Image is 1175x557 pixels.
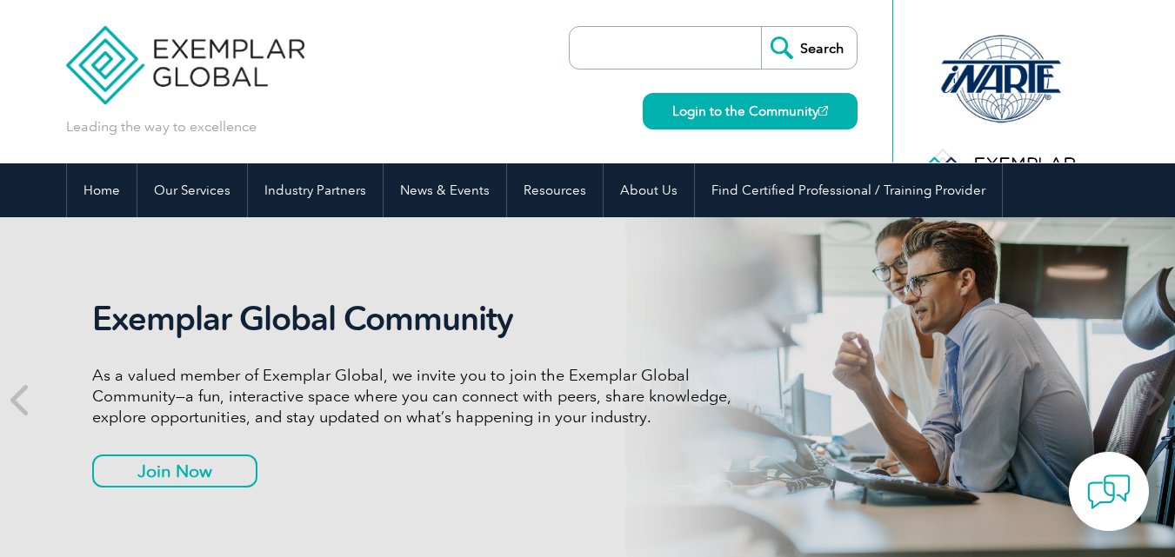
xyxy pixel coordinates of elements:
[248,163,383,217] a: Industry Partners
[384,163,506,217] a: News & Events
[66,117,257,136] p: Leading the way to excellence
[1087,470,1131,514] img: contact-chat.png
[761,27,857,69] input: Search
[92,454,257,487] a: Join Now
[507,163,603,217] a: Resources
[604,163,694,217] a: About Us
[818,106,828,116] img: open_square.png
[137,163,247,217] a: Our Services
[643,93,858,129] a: Login to the Community
[92,299,744,339] h2: Exemplar Global Community
[92,365,744,428] p: As a valued member of Exemplar Global, we invite you to join the Exemplar Global Community—a fun,...
[67,163,137,217] a: Home
[695,163,1002,217] a: Find Certified Professional / Training Provider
